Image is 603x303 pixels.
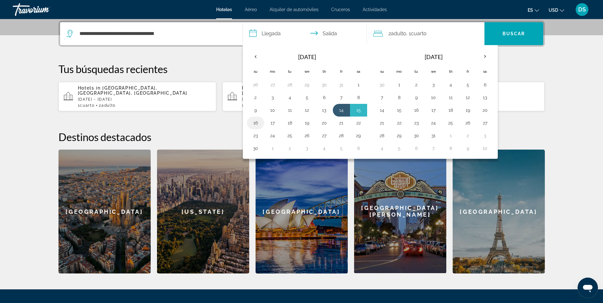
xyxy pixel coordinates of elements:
p: [DATE] - [DATE] [78,97,211,102]
button: Day 8 [446,144,456,153]
button: Day 28 [377,131,387,140]
button: Day 5 [463,80,473,89]
button: Day 20 [480,106,490,115]
button: Day 5 [394,144,404,153]
a: Paris[GEOGRAPHIC_DATA] [453,150,545,273]
button: Day 10 [428,93,439,102]
button: Day 26 [250,80,261,89]
th: [DATE] [264,49,350,64]
button: Day 13 [480,93,490,102]
button: Day 29 [394,131,404,140]
button: Day 28 [285,80,295,89]
span: 2 [388,29,406,38]
button: Day 8 [353,93,364,102]
span: 1 [78,103,95,108]
span: Buscar [503,31,525,36]
span: Actividades [363,7,387,12]
a: Travorium [13,1,76,18]
span: Hotels in [242,85,265,91]
span: [GEOGRAPHIC_DATA], [GEOGRAPHIC_DATA] (PAR) [242,85,321,96]
button: Day 10 [268,106,278,115]
button: Day 8 [394,93,404,102]
button: Day 25 [446,118,456,127]
button: Day 15 [353,106,364,115]
button: Day 17 [268,118,278,127]
span: , 1 [406,29,427,38]
button: Day 1 [353,80,364,89]
button: Day 31 [336,80,346,89]
button: Day 4 [319,144,329,153]
div: Search widget [60,22,543,45]
button: Day 6 [411,144,421,153]
button: Day 2 [411,80,421,89]
button: Day 29 [302,80,312,89]
button: Day 10 [480,144,490,153]
a: Cruceros [331,7,350,12]
button: Day 7 [428,144,439,153]
div: [GEOGRAPHIC_DATA] [453,150,545,273]
span: es [528,8,533,13]
a: Sydney[GEOGRAPHIC_DATA] [256,150,348,273]
button: Day 1 [394,80,404,89]
button: Day 1 [446,131,456,140]
button: Day 1 [268,144,278,153]
button: Day 2 [285,144,295,153]
span: Adulto [101,103,116,108]
button: Change language [528,5,539,15]
button: Day 11 [446,93,456,102]
span: Cuarto [411,30,427,37]
button: Day 17 [428,106,439,115]
th: [DATE] [391,49,476,64]
div: [GEOGRAPHIC_DATA] [256,150,348,273]
button: User Menu [574,3,590,16]
button: Day 25 [285,131,295,140]
span: 1 [242,103,259,108]
a: Alquiler de automóviles [270,7,319,12]
button: Day 9 [463,144,473,153]
button: Day 12 [302,106,312,115]
button: Day 29 [353,131,364,140]
button: Day 23 [250,131,261,140]
div: [US_STATE] [157,150,249,273]
iframe: Botón para iniciar la ventana de mensajería [578,278,598,298]
table: Left calendar grid [247,49,367,155]
button: Day 22 [394,118,404,127]
button: Day 5 [336,144,346,153]
button: Day 18 [285,118,295,127]
button: Day 11 [285,106,295,115]
button: Hotels in [GEOGRAPHIC_DATA], [GEOGRAPHIC_DATA], [GEOGRAPHIC_DATA][DATE] - [DATE]1Cuarto2Adulto [58,82,216,111]
button: Day 27 [268,80,278,89]
button: Day 2 [463,131,473,140]
button: Day 3 [268,93,278,102]
div: [GEOGRAPHIC_DATA][PERSON_NAME] [354,150,446,273]
button: Day 27 [480,118,490,127]
span: Hotels in [78,85,101,91]
button: Day 30 [250,144,261,153]
button: Day 3 [302,144,312,153]
button: Day 16 [250,118,261,127]
button: Day 2 [250,93,261,102]
span: DS [578,6,586,13]
button: Day 15 [394,106,404,115]
span: Aéreo [245,7,257,12]
button: Day 9 [411,93,421,102]
p: [DATE] - [DATE] [242,97,375,102]
button: Day 4 [285,93,295,102]
button: Day 30 [319,80,329,89]
button: Day 19 [463,106,473,115]
button: Day 21 [336,118,346,127]
button: Day 4 [446,80,456,89]
button: Hotels in [GEOGRAPHIC_DATA], [GEOGRAPHIC_DATA] (PAR)[DATE] - [DATE]1Cuarto3Adulto, 1Niño [223,82,380,111]
button: Day 30 [377,80,387,89]
span: [GEOGRAPHIC_DATA], [GEOGRAPHIC_DATA], [GEOGRAPHIC_DATA] [78,85,188,96]
button: Day 3 [428,80,439,89]
button: Day 18 [446,106,456,115]
button: Previous month [247,49,264,64]
button: Day 26 [463,118,473,127]
button: Day 24 [428,118,439,127]
span: Adulto [391,30,406,37]
button: Day 3 [480,131,490,140]
button: Select check in and out date [243,22,367,45]
span: Cuarto [80,103,94,108]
